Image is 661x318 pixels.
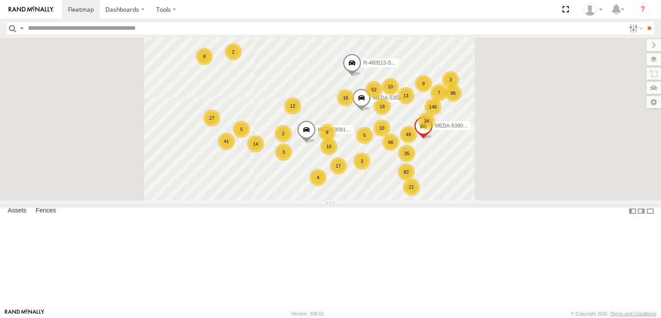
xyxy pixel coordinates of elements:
div: 3 [275,143,292,161]
div: Version: 308.01 [291,311,324,316]
div: 35 [398,145,415,162]
label: Dock Summary Table to the Left [628,205,637,217]
div: 10 [320,138,337,155]
div: 34 [418,112,435,130]
div: 9 [318,124,336,141]
div: 14 [247,135,264,153]
div: 21 [403,178,420,196]
div: 10 [373,119,390,137]
div: 146 [424,98,442,115]
div: 3 [442,71,459,88]
div: Brian Watkins [581,3,605,16]
div: 5 [233,121,250,138]
div: 17 [330,157,347,175]
div: 5 [356,127,373,144]
div: 18 [374,98,391,115]
i: ? [636,3,650,16]
label: Hide Summary Table [646,205,655,217]
label: Map Settings [646,96,661,108]
span: MEDA-358103-Roll [318,127,362,133]
img: rand-logo.svg [9,6,53,12]
div: 12 [284,97,301,115]
span: MEDA-535204-Roll [373,95,417,101]
div: 66 [382,134,399,151]
div: 41 [218,133,235,150]
label: Dock Summary Table to the Right [637,205,646,217]
div: 13 [397,87,414,104]
div: 8 [196,48,213,65]
label: Search Query [18,22,25,34]
div: 7 [430,84,448,101]
div: 9 [415,75,432,92]
div: 27 [203,109,220,127]
label: Search Filter Options [626,22,644,34]
div: 82 [398,163,415,181]
div: 3 [353,153,371,170]
span: R-460513-Swing [363,60,402,66]
div: © Copyright 2025 - [571,311,656,316]
div: 86 [445,84,462,102]
div: 10 [382,78,399,95]
a: Terms and Conditions [611,311,656,316]
label: Fences [31,205,60,217]
label: Assets [3,205,31,217]
div: 2 [225,43,242,60]
div: 2 [275,125,292,142]
div: 52 [365,81,383,98]
div: 49 [400,126,417,143]
div: 4 [309,169,327,186]
div: 16 [337,89,354,106]
span: MEDA-539001-Roll [435,123,479,129]
a: Visit our Website [5,309,44,318]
